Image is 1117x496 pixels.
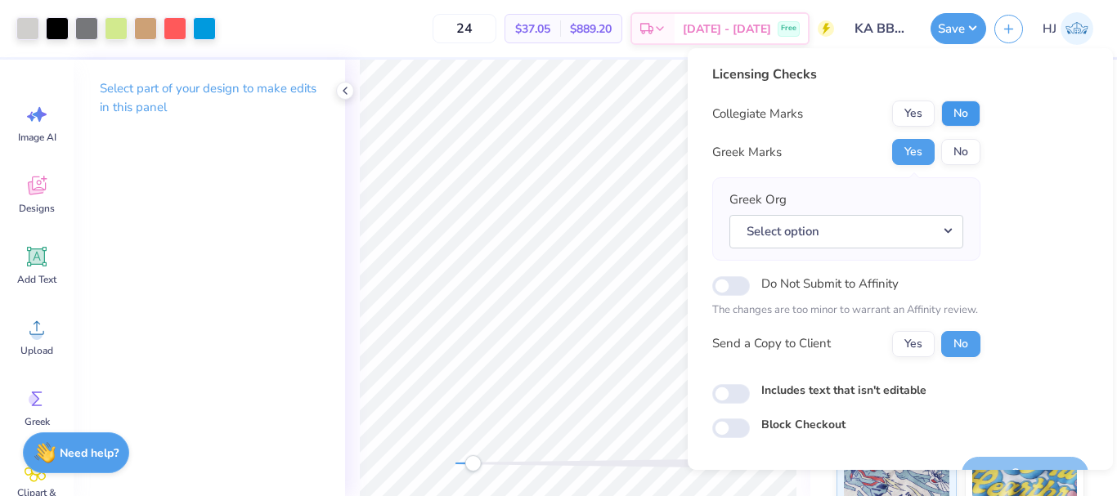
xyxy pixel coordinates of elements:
[931,13,986,44] button: Save
[1043,20,1056,38] span: HJ
[683,20,771,38] span: [DATE] - [DATE]
[712,65,980,84] div: Licensing Checks
[892,101,935,127] button: Yes
[761,382,926,399] label: Includes text that isn't editable
[17,273,56,286] span: Add Text
[712,105,803,123] div: Collegiate Marks
[1061,12,1093,45] img: Hughe Josh Cabanete
[761,416,846,433] label: Block Checkout
[20,344,53,357] span: Upload
[433,14,496,43] input: – –
[729,190,787,209] label: Greek Org
[781,23,796,34] span: Free
[1035,12,1101,45] a: HJ
[941,331,980,357] button: No
[712,302,980,319] p: The changes are too minor to warrant an Affinity review.
[18,131,56,144] span: Image AI
[515,20,550,38] span: $37.05
[570,20,612,38] span: $889.20
[941,139,980,165] button: No
[712,334,831,353] div: Send a Copy to Client
[941,101,980,127] button: No
[892,139,935,165] button: Yes
[712,143,782,162] div: Greek Marks
[464,455,481,471] div: Accessibility label
[100,79,319,117] p: Select part of your design to make edits in this panel
[842,12,922,45] input: Untitled Design
[25,415,50,428] span: Greek
[729,215,963,248] button: Select option
[60,445,119,461] strong: Need help?
[19,202,55,215] span: Designs
[892,331,935,357] button: Yes
[761,273,899,294] label: Do Not Submit to Affinity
